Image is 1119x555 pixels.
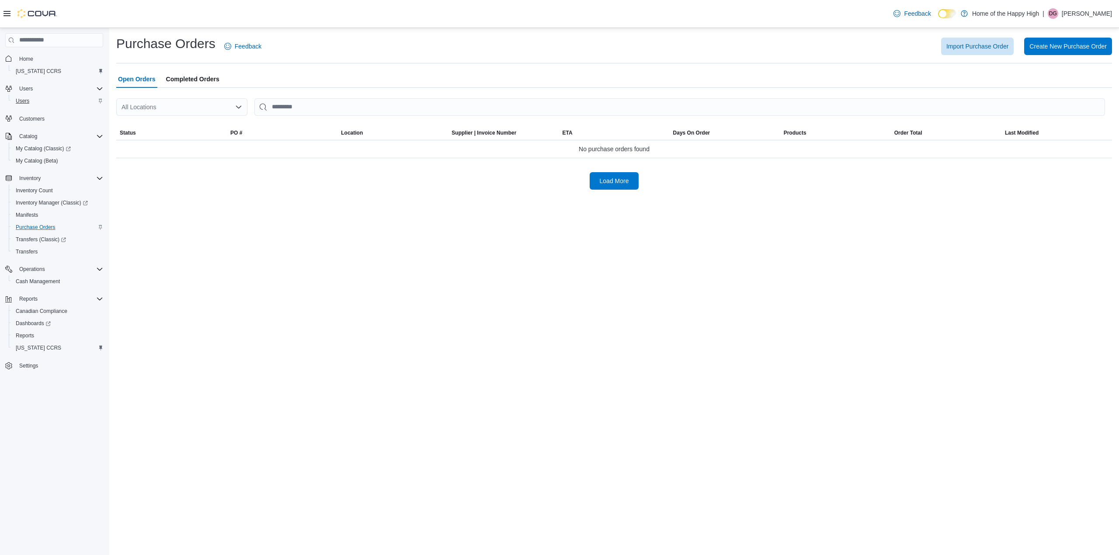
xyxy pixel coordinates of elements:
span: Manifests [12,210,103,220]
span: Purchase Orders [16,224,56,231]
span: Settings [19,362,38,369]
span: Inventory Manager (Classic) [16,199,88,206]
a: [US_STATE] CCRS [12,343,65,353]
a: Home [16,54,37,64]
span: Feedback [235,42,261,51]
span: Transfers (Classic) [16,236,66,243]
span: Transfers [12,246,103,257]
div: Deena Gaudreau [1048,8,1058,19]
button: Load More [590,172,639,190]
span: Reports [16,332,34,339]
a: Transfers (Classic) [12,234,70,245]
a: Feedback [890,5,934,22]
button: [US_STATE] CCRS [9,65,107,77]
span: Products [784,129,806,136]
button: Last Modified [1001,126,1112,140]
span: [US_STATE] CCRS [16,344,61,351]
button: Reports [2,293,107,305]
button: Inventory Count [9,184,107,197]
button: Users [2,83,107,95]
span: Status [120,129,136,136]
h1: Purchase Orders [116,35,215,52]
span: Reports [16,294,103,304]
span: ETA [562,129,572,136]
div: Location [341,129,363,136]
span: Operations [16,264,103,274]
span: Purchase Orders [12,222,103,232]
a: Manifests [12,210,42,220]
span: Users [16,97,29,104]
span: My Catalog (Beta) [16,157,58,164]
span: Manifests [16,212,38,219]
nav: Complex example [5,49,103,395]
a: My Catalog (Beta) [12,156,62,166]
a: Feedback [221,38,265,55]
span: Users [19,85,33,92]
span: Transfers (Classic) [12,234,103,245]
button: Catalog [2,130,107,142]
button: Reports [9,330,107,342]
a: Transfers [12,246,41,257]
span: Inventory Count [16,187,53,194]
button: Create New Purchase Order [1024,38,1112,55]
a: [US_STATE] CCRS [12,66,65,76]
button: Inventory [2,172,107,184]
span: Supplier | Invoice Number [452,129,516,136]
span: PO # [230,129,242,136]
span: Import Purchase Order [946,42,1008,51]
span: Canadian Compliance [12,306,103,316]
span: Create New Purchase Order [1029,42,1107,51]
span: Inventory [16,173,103,184]
span: My Catalog (Classic) [16,145,71,152]
a: Dashboards [9,317,107,330]
a: My Catalog (Classic) [12,143,74,154]
button: Import Purchase Order [941,38,1014,55]
span: Settings [16,360,103,371]
img: Cova [17,9,57,18]
button: Location [337,126,448,140]
button: Supplier | Invoice Number [448,126,559,140]
button: Catalog [16,131,41,142]
input: This is a search bar. After typing your query, hit enter to filter the results lower in the page. [254,98,1105,116]
button: Products [780,126,891,140]
button: Transfers [9,246,107,258]
button: PO # [227,126,337,140]
p: [PERSON_NAME] [1062,8,1112,19]
button: Status [116,126,227,140]
a: Customers [16,114,48,124]
button: ETA [559,126,669,140]
button: Customers [2,112,107,125]
button: Users [9,95,107,107]
a: Canadian Compliance [12,306,71,316]
span: Inventory [19,175,41,182]
span: Catalog [19,133,37,140]
button: My Catalog (Beta) [9,155,107,167]
span: Days On Order [673,129,710,136]
span: DG [1049,8,1057,19]
a: Users [12,96,33,106]
a: Inventory Manager (Classic) [9,197,107,209]
span: Cash Management [12,276,103,287]
span: Reports [19,295,38,302]
button: Inventory [16,173,44,184]
span: Reports [12,330,103,341]
p: Home of the Happy High [972,8,1039,19]
span: Completed Orders [166,70,219,88]
button: Operations [2,263,107,275]
button: Canadian Compliance [9,305,107,317]
a: Transfers (Classic) [9,233,107,246]
span: Dashboards [12,318,103,329]
span: Last Modified [1005,129,1039,136]
a: Reports [12,330,38,341]
span: Inventory Manager (Classic) [12,198,103,208]
span: Open Orders [118,70,156,88]
span: Inventory Count [12,185,103,196]
button: Open list of options [235,104,242,111]
span: My Catalog (Classic) [12,143,103,154]
span: Washington CCRS [12,66,103,76]
span: Load More [600,177,629,185]
a: My Catalog (Classic) [9,142,107,155]
button: Manifests [9,209,107,221]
